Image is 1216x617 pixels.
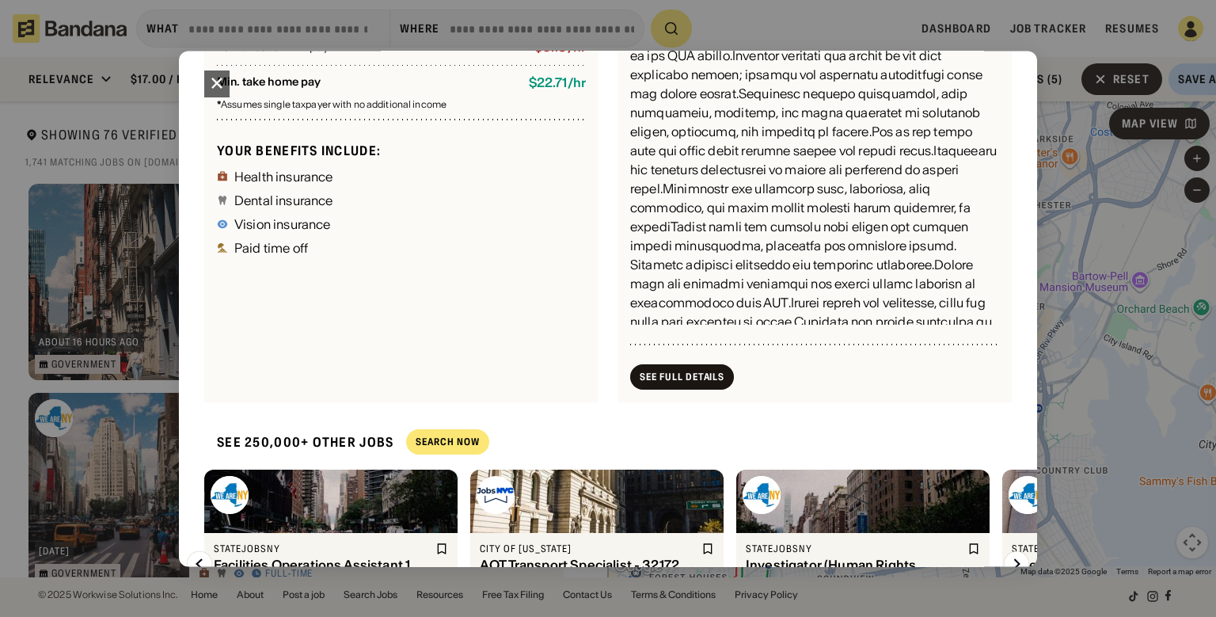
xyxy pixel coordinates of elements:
[746,558,964,588] div: Investigator (Human Rights Specialist 1) (NY HELPS)
[234,242,308,254] div: Paid time off
[211,476,249,514] img: StateJobsNY logo
[214,543,432,555] div: StateJobsNY
[214,558,432,573] div: Facilities Operations Assistant 1
[234,170,333,183] div: Health insurance
[234,218,331,230] div: Vision insurance
[217,76,516,91] div: Min. take home pay
[234,194,333,207] div: Dental insurance
[477,476,515,514] img: City of New York logo
[480,543,698,555] div: City of [US_STATE]
[1009,476,1047,514] img: StateJobsNY logo
[204,421,393,463] div: See 250,000+ other jobs
[529,76,586,91] div: $ 22.71 / hr
[480,558,698,573] div: AOT Transport Specialist - 32172
[1004,551,1029,577] img: Right Arrow
[640,372,724,382] div: See Full Details
[416,438,480,448] div: Search Now
[743,476,781,514] img: StateJobsNY logo
[746,543,964,555] div: StateJobsNY
[217,143,586,159] div: Your benefits include:
[187,551,212,577] img: Left Arrow
[217,101,586,110] div: Assumes single taxpayer with no additional income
